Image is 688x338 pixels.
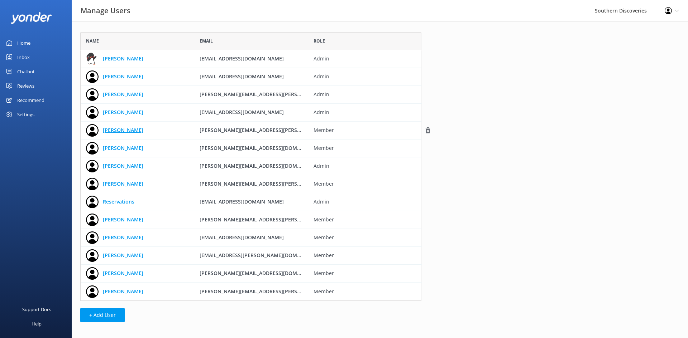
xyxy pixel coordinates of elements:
[17,36,30,50] div: Home
[11,12,52,24] img: yonder-white-logo.png
[200,55,284,62] span: [EMAIL_ADDRESS][DOMAIN_NAME]
[103,180,143,188] a: [PERSON_NAME]
[22,302,51,317] div: Support Docs
[200,180,365,187] span: [PERSON_NAME][EMAIL_ADDRESS][PERSON_NAME][DOMAIN_NAME]
[103,126,143,134] a: [PERSON_NAME]
[200,127,365,133] span: [PERSON_NAME][EMAIL_ADDRESS][PERSON_NAME][DOMAIN_NAME]
[103,234,143,241] a: [PERSON_NAME]
[314,216,416,224] span: Member
[314,180,416,188] span: Member
[314,144,416,152] span: Member
[200,38,213,44] span: Email
[103,288,143,295] a: [PERSON_NAME]
[200,270,324,276] span: [PERSON_NAME][EMAIL_ADDRESS][DOMAIN_NAME]
[17,64,35,79] div: Chatbot
[200,162,324,169] span: [PERSON_NAME][EMAIL_ADDRESS][DOMAIN_NAME]
[200,234,284,241] span: [EMAIL_ADDRESS][DOMAIN_NAME]
[314,234,416,241] span: Member
[17,93,44,107] div: Recommend
[314,38,325,44] span: Role
[314,55,416,63] span: Admin
[103,216,143,224] a: [PERSON_NAME]
[17,79,34,93] div: Reviews
[314,126,416,134] span: Member
[200,144,324,151] span: [PERSON_NAME][EMAIL_ADDRESS][DOMAIN_NAME]
[86,53,99,65] img: 541-1719351697.jpg
[314,108,416,116] span: Admin
[200,252,324,259] span: [EMAIL_ADDRESS][PERSON_NAME][DOMAIN_NAME]
[314,90,416,98] span: Admin
[32,317,42,331] div: Help
[86,38,99,44] span: Name
[80,308,125,322] button: + Add User
[314,198,416,206] span: Admin
[103,198,134,206] a: Reservations
[314,288,416,295] span: Member
[314,269,416,277] span: Member
[103,144,143,152] a: [PERSON_NAME]
[17,50,30,64] div: Inbox
[200,216,365,223] span: [PERSON_NAME][EMAIL_ADDRESS][PERSON_NAME][DOMAIN_NAME]
[103,251,143,259] a: [PERSON_NAME]
[200,288,365,295] span: [PERSON_NAME][EMAIL_ADDRESS][PERSON_NAME][DOMAIN_NAME]
[103,269,143,277] a: [PERSON_NAME]
[314,73,416,80] span: Admin
[200,73,284,80] span: [EMAIL_ADDRESS][DOMAIN_NAME]
[81,5,130,16] h3: Manage Users
[314,251,416,259] span: Member
[103,90,143,98] a: [PERSON_NAME]
[314,162,416,170] span: Admin
[17,107,34,122] div: Settings
[103,162,143,170] a: [PERSON_NAME]
[103,55,143,63] a: [PERSON_NAME]
[103,108,143,116] a: [PERSON_NAME]
[200,91,365,98] span: [PERSON_NAME][EMAIL_ADDRESS][PERSON_NAME][DOMAIN_NAME]
[80,50,421,300] div: grid
[103,73,143,80] a: [PERSON_NAME]
[200,109,284,116] span: [EMAIL_ADDRESS][DOMAIN_NAME]
[200,198,284,205] span: [EMAIL_ADDRESS][DOMAIN_NAME]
